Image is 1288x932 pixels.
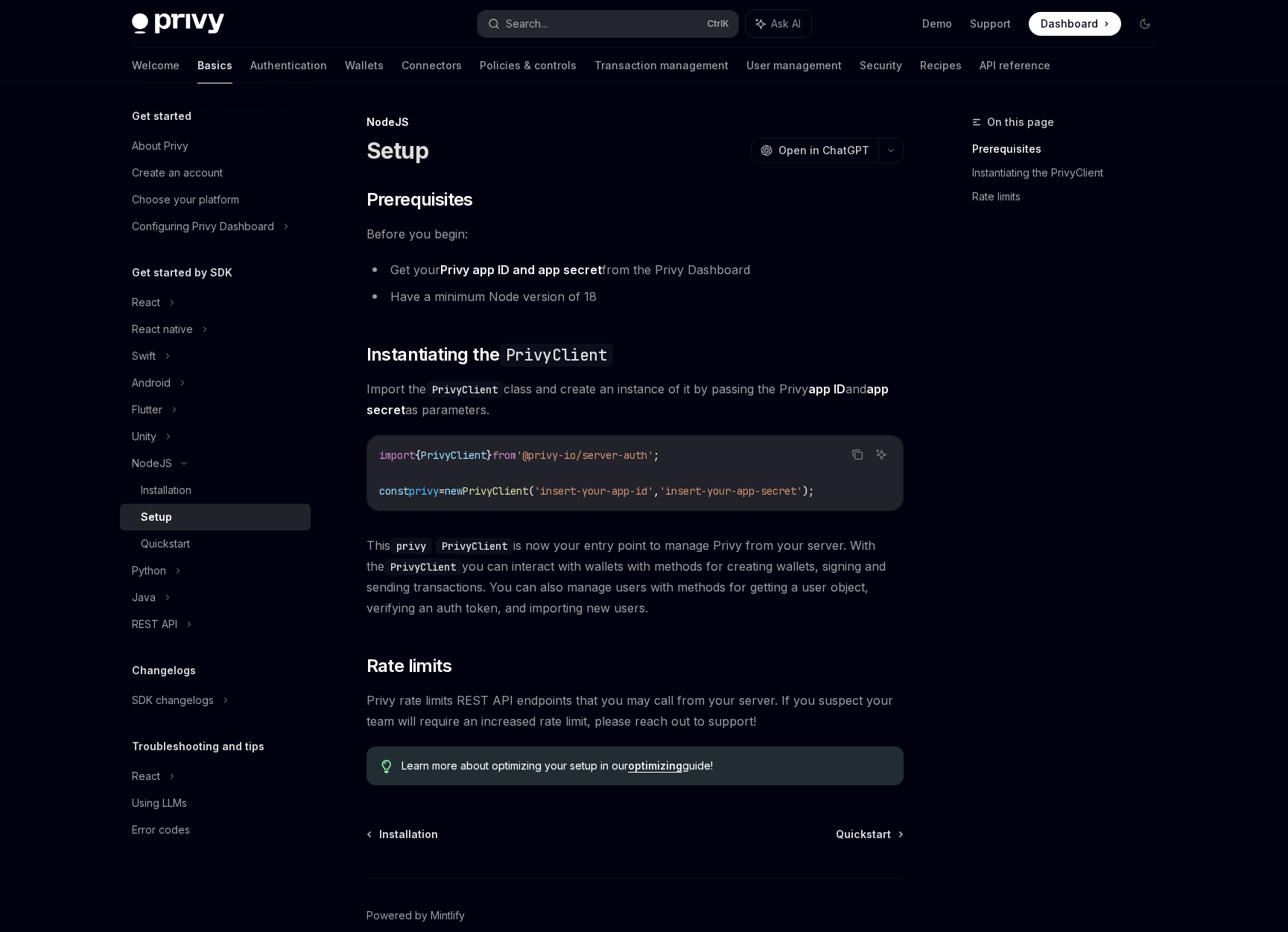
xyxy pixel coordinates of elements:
[132,320,193,338] div: React native
[802,484,814,498] span: );
[972,161,1169,185] a: Instantiating the PrivyClient
[120,133,311,159] a: About Privy
[250,48,327,83] a: Authentication
[132,191,239,209] div: Choose your platform
[860,48,902,83] a: Security
[836,827,902,842] a: Quickstart
[972,137,1169,161] a: Prerequisites
[379,448,415,462] span: import
[367,224,904,244] span: Before you begin:
[848,445,867,464] button: Copy the contents from the code block
[132,137,188,155] div: About Privy
[980,48,1050,83] a: API reference
[132,294,160,311] div: React
[421,448,486,462] span: PrivyClient
[132,374,171,392] div: Android
[415,448,421,462] span: {
[132,454,172,472] div: NodeJS
[141,508,172,526] div: Setup
[528,484,534,498] span: (
[197,48,232,83] a: Basics
[920,48,962,83] a: Recipes
[440,262,602,278] a: Privy app ID and app secret
[132,738,264,755] h5: Troubleshooting and tips
[132,767,160,785] div: React
[120,477,311,504] a: Installation
[426,381,504,398] code: PrivyClient
[972,185,1169,209] a: Rate limits
[746,10,811,37] button: Ask AI
[390,538,432,554] code: privy
[1029,12,1121,36] a: Dashboard
[367,654,451,678] span: Rate limits
[771,16,801,31] span: Ask AI
[436,538,513,554] code: PrivyClient
[132,691,214,709] div: SDK changelogs
[132,562,166,580] div: Python
[987,113,1054,131] span: On this page
[132,662,196,679] h5: Changelogs
[132,347,156,365] div: Swift
[367,535,904,618] span: This is now your entry point to manage Privy from your server. With the you can interact with wal...
[439,484,445,498] span: =
[132,615,177,633] div: REST API
[653,484,659,498] span: ,
[653,448,659,462] span: ;
[367,137,428,164] h1: Setup
[492,448,516,462] span: from
[506,15,548,33] div: Search...
[836,827,891,842] span: Quickstart
[384,559,462,575] code: PrivyClient
[500,343,613,367] code: PrivyClient
[659,484,802,498] span: 'insert-your-app-secret'
[367,690,904,732] span: Privy rate limits REST API endpoints that you may call from your server. If you suspect your team...
[345,48,384,83] a: Wallets
[480,48,577,83] a: Policies & controls
[132,428,156,446] div: Unity
[120,504,311,530] a: Setup
[120,817,311,843] a: Error codes
[534,484,653,498] span: 'insert-your-app-id'
[132,401,162,419] div: Flutter
[402,48,462,83] a: Connectors
[746,48,842,83] a: User management
[445,484,463,498] span: new
[120,530,311,557] a: Quickstart
[751,138,878,163] button: Open in ChatGPT
[132,794,187,812] div: Using LLMs
[367,378,904,420] span: Import the class and create an instance of it by passing the Privy and as parameters.
[367,259,904,280] li: Get your from the Privy Dashboard
[707,18,729,30] span: Ctrl K
[132,264,232,282] h5: Get started by SDK
[367,286,904,307] li: Have a minimum Node version of 18
[367,188,473,212] span: Prerequisites
[120,790,311,817] a: Using LLMs
[379,484,409,498] span: const
[516,448,653,462] span: '@privy-io/server-auth'
[367,908,465,923] a: Powered by Mintlify
[486,448,492,462] span: }
[132,13,224,34] img: dark logo
[368,827,438,842] a: Installation
[120,186,311,213] a: Choose your platform
[808,381,846,396] strong: app ID
[367,115,904,130] div: NodeJS
[132,589,156,606] div: Java
[628,759,682,773] a: optimizing
[141,481,191,499] div: Installation
[970,16,1011,31] a: Support
[409,484,439,498] span: privy
[478,10,738,37] button: Search...CtrlK
[132,48,180,83] a: Welcome
[872,445,891,464] button: Ask AI
[132,821,190,839] div: Error codes
[381,760,392,773] svg: Tip
[120,159,311,186] a: Create an account
[594,48,729,83] a: Transaction management
[463,484,528,498] span: PrivyClient
[1133,12,1157,36] button: Toggle dark mode
[402,758,888,773] span: Learn more about optimizing your setup in our guide!
[132,218,274,235] div: Configuring Privy Dashboard
[379,827,438,842] span: Installation
[132,107,191,125] h5: Get started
